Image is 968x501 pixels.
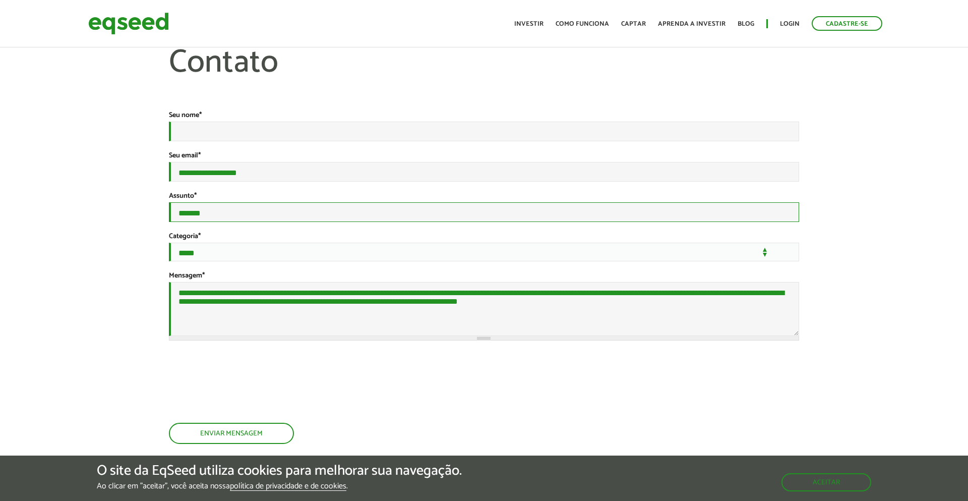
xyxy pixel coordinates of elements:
a: política de privacidade e de cookies [230,482,346,491]
span: Este campo é obrigatório. [194,190,197,202]
span: Este campo é obrigatório. [198,231,201,242]
button: Aceitar [781,473,871,491]
a: Blog [738,21,754,27]
a: Investir [514,21,543,27]
a: Captar [621,21,646,27]
h1: Contato [169,45,799,111]
img: EqSeed [88,10,169,37]
label: Categoria [169,233,201,240]
a: Aprenda a investir [658,21,725,27]
label: Seu nome [169,112,202,119]
label: Assunto [169,193,197,200]
span: Este campo é obrigatório. [198,150,201,161]
button: Enviar mensagem [169,423,294,444]
a: Login [780,21,800,27]
span: Este campo é obrigatório. [199,109,202,121]
h5: O site da EqSeed utiliza cookies para melhorar sua navegação. [97,463,462,479]
p: Ao clicar em "aceitar", você aceita nossa . [97,481,462,491]
span: Este campo é obrigatório. [202,270,205,282]
iframe: reCAPTCHA [169,361,322,400]
label: Mensagem [169,272,205,280]
label: Seu email [169,152,201,159]
a: Como funciona [556,21,609,27]
a: Cadastre-se [812,16,882,31]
